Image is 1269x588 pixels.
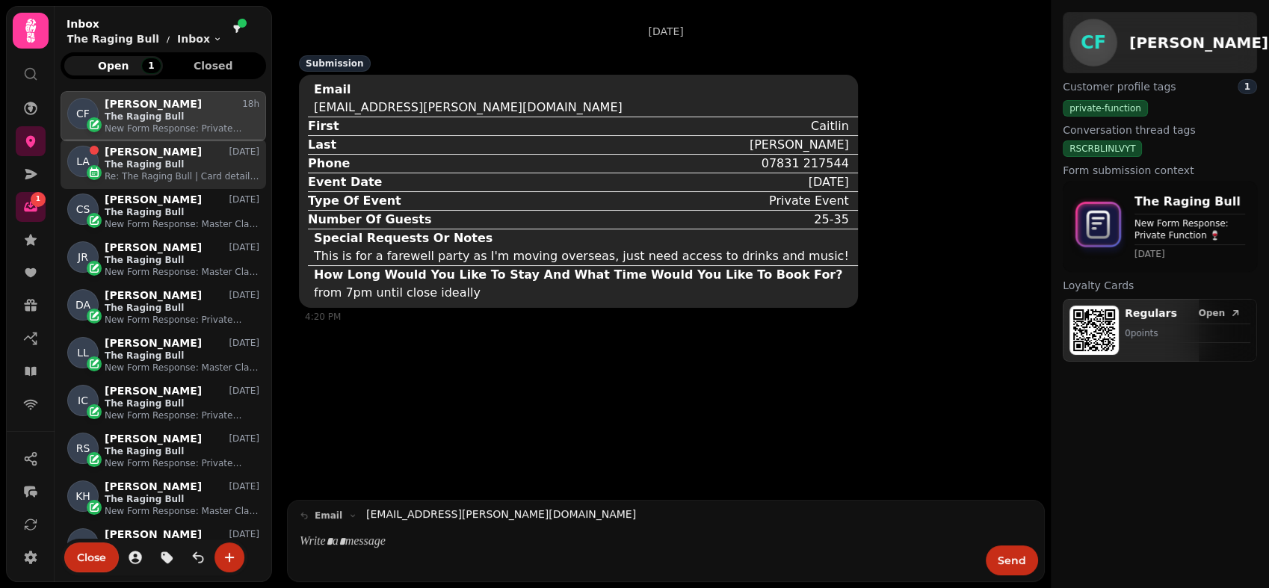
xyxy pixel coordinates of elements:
p: New Form Response: Private Function 🍷 [105,409,259,421]
div: from 7pm until close ideally [314,284,481,302]
button: filter [228,20,246,38]
a: [EMAIL_ADDRESS][PERSON_NAME][DOMAIN_NAME] [366,507,636,522]
span: LL [77,345,89,360]
span: Closed [176,61,251,71]
span: IC [78,393,88,408]
div: Number Of Guests [308,211,431,229]
p: The Raging Bull [67,31,159,46]
div: Submission [299,55,371,72]
span: Open [1199,309,1225,318]
label: Form submission context [1063,163,1257,178]
div: Type Of Event [308,192,401,210]
button: Open [1193,306,1247,321]
p: [PERSON_NAME] [105,98,202,111]
p: New Form Response: Private Function 🍷 [1134,217,1245,241]
span: Customer profile tags [1063,79,1176,94]
span: Open [76,61,151,71]
span: Close [77,552,106,563]
p: [DATE] [648,24,683,39]
div: private-function [1063,100,1148,117]
p: Regulars [1125,306,1177,321]
span: CS [76,202,90,217]
div: [DATE] [809,173,849,191]
p: [PERSON_NAME] [105,241,202,254]
button: Closed [164,56,263,75]
img: form-icon [1069,195,1128,258]
p: [DATE] [229,385,259,397]
span: CF [76,106,90,121]
div: Private Event [769,192,849,210]
p: [PERSON_NAME] [105,433,202,445]
span: JR [78,250,88,264]
div: Phone [308,155,350,173]
div: Last [308,136,336,154]
p: [DATE] [229,433,259,445]
p: New Form Response: Master Class Enquiry 🍸 [105,266,259,278]
button: create-convo [214,542,244,572]
div: 1 [1238,79,1257,94]
h2: Inbox [67,16,222,31]
button: tag-thread [152,542,182,572]
button: Inbox [177,31,222,46]
div: 1 [141,58,161,74]
div: 07831 217544 [762,155,849,173]
p: The Raging Bull [105,158,259,170]
span: DA [75,297,90,312]
button: is-read [183,542,213,572]
p: [PERSON_NAME] [105,480,202,493]
span: CF [1081,34,1106,52]
p: The Raging Bull [105,254,259,266]
p: 18h [242,98,259,110]
div: How Long Would You Like To Stay And What Time Would You Like To Book For? [314,266,842,284]
span: RS [76,441,90,456]
p: New Form Response: Private Function 🍷 [105,314,259,326]
p: [PERSON_NAME] [105,146,202,158]
span: Loyalty Cards [1063,278,1134,293]
button: Send [986,545,1038,575]
span: 1 [36,194,40,205]
p: The Raging Bull [105,302,259,314]
p: [PERSON_NAME] [105,528,202,541]
div: grid [61,91,266,575]
p: [PERSON_NAME] [105,289,202,302]
p: [DATE] [229,528,259,540]
a: 1 [16,192,46,222]
label: Conversation thread tags [1063,123,1257,137]
div: Caitlin [811,117,849,135]
p: [DATE] [229,194,259,205]
div: RSCRBLINLVYT [1063,140,1142,157]
div: 25-35 [814,211,849,229]
span: KH [75,489,90,504]
button: email [294,507,363,524]
p: The Raging Bull [105,397,259,409]
p: 0 point s [1125,327,1250,339]
div: 4:20 PM [305,311,997,323]
div: Email [314,81,351,99]
p: [DATE] [229,241,259,253]
button: Close [64,542,119,572]
p: New Form Response: Private Function 🍷 [105,123,259,134]
div: [EMAIL_ADDRESS][PERSON_NAME][DOMAIN_NAME] [314,99,623,117]
span: LA [76,154,90,169]
p: The Raging Bull [105,493,259,505]
p: The Raging Bull [105,206,259,218]
p: [PERSON_NAME] [105,194,202,206]
p: [DATE] [229,480,259,492]
div: [PERSON_NAME] [750,136,849,154]
p: The Raging Bull [105,111,259,123]
p: New Form Response: Master Class Enquiry 🍸 [105,505,259,517]
p: Re: The Raging Bull | Card details required [105,170,259,182]
div: First [308,117,339,135]
div: Special Requests Or Notes [314,229,493,247]
p: [PERSON_NAME] [105,385,202,397]
p: The Raging Bull [105,445,259,457]
span: Send [998,555,1026,566]
p: [DATE] [229,146,259,158]
p: [DATE] [229,337,259,349]
p: New Form Response: Master Class Enquiry 🍸 [105,362,259,374]
nav: breadcrumb [67,31,222,46]
button: Open1 [64,56,163,75]
time: [DATE] [1134,248,1245,260]
p: The Raging Bull [105,350,259,362]
div: Event Date [308,173,382,191]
